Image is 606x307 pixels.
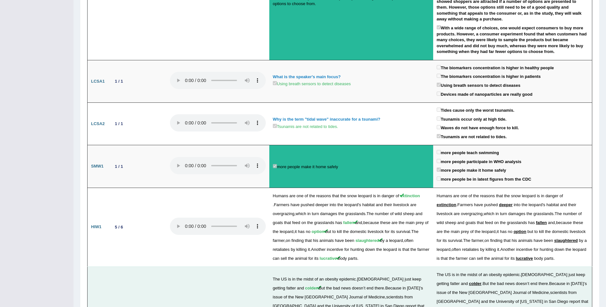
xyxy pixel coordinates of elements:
input: Tides cause only the worst tsunamis. [437,108,441,112]
span: livestock [437,211,453,216]
span: fallen [343,220,354,225]
span: on [301,220,306,225]
span: pushed [301,202,314,207]
span: often [404,238,413,243]
span: down [555,247,564,252]
span: survival [396,229,410,234]
span: has [335,220,342,225]
span: for [385,229,389,234]
span: the [376,247,382,252]
span: its [391,229,395,234]
div: Why is the term "tidal wave" inaccurate for a tsunami? [273,116,430,123]
label: Tsunamis are not related to tides. [273,123,338,130]
span: have [290,202,299,207]
span: domestic [350,229,366,234]
span: grasslands [314,220,334,225]
span: is [437,256,440,261]
span: The [463,238,470,243]
label: Using breath sensors to detect diseases [437,81,520,89]
input: Devices made of nanoparticles are really good [437,92,441,96]
span: into [330,202,336,207]
span: been [544,238,553,243]
span: the [307,220,313,225]
span: wild [395,211,402,216]
span: its [510,256,515,261]
span: because [363,220,379,225]
span: leopard [280,229,293,234]
b: LCSA2 [91,121,105,126]
b: HIW1 [91,224,102,229]
span: killing [296,247,307,252]
span: bad [497,281,504,286]
span: habitat [546,202,559,207]
span: is [452,272,455,277]
span: the [444,229,449,234]
span: their [384,202,392,207]
span: kill [539,229,544,234]
span: the [490,281,496,286]
span: the [273,229,279,234]
span: animals [319,238,334,243]
span: leopard [482,229,495,234]
span: lucrative [320,256,337,261]
span: livestock [570,229,586,234]
span: of [578,211,582,216]
span: their [568,202,576,207]
span: [DEMOGRAPHIC_DATA] [521,272,567,277]
span: is [398,247,401,252]
span: leopard [389,238,403,243]
span: snow [511,193,521,198]
span: and [416,211,423,216]
span: for [344,247,349,252]
input: Waves do not have enough force to kill. [437,125,441,129]
span: grasslands [507,220,527,225]
span: body [338,256,347,261]
span: but [326,229,331,234]
span: in [307,211,311,216]
label: Tsunamis occur only at high tide. [437,115,507,123]
span: parts [348,256,357,261]
span: in [456,272,459,277]
span: habitat [362,202,375,207]
span: sell [477,256,483,261]
span: for [437,238,441,243]
span: its [314,256,318,261]
span: the [337,202,343,207]
span: sheep [445,220,456,225]
span: farmer [417,247,429,252]
span: leopard [383,247,397,252]
span: its [443,238,447,243]
span: hunting [540,247,553,252]
b: SMW1 [91,164,104,168]
span: midst [467,272,477,277]
span: and [355,220,362,225]
div: 1 / 1 [112,120,126,127]
span: keep [412,277,421,281]
span: farmer [472,238,483,243]
span: the [526,211,532,216]
span: Humans [273,193,288,198]
span: option [311,229,324,234]
span: fallen [536,220,547,225]
span: danger [381,193,394,198]
input: more people make it home safely [437,168,441,172]
span: [DEMOGRAPHIC_DATA] [357,277,403,281]
input: Tsunamis are not related to tides. [273,124,277,128]
span: news [505,281,515,286]
span: keep [576,272,585,277]
span: the [288,256,294,261]
input: more people be in latest figures from the CDC [437,176,441,181]
span: Humans [437,193,452,198]
span: grasslands [345,211,365,216]
span: incentive [516,247,533,252]
span: are [454,211,460,216]
span: Farmers [457,202,473,207]
span: prey [461,229,469,234]
span: farmer [456,256,468,261]
span: that [477,220,484,225]
span: it [497,247,499,252]
span: the [410,247,416,252]
span: by [380,238,385,243]
span: leopard [572,247,586,252]
input: The biomarkers concentration is higher in patients [437,74,441,78]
